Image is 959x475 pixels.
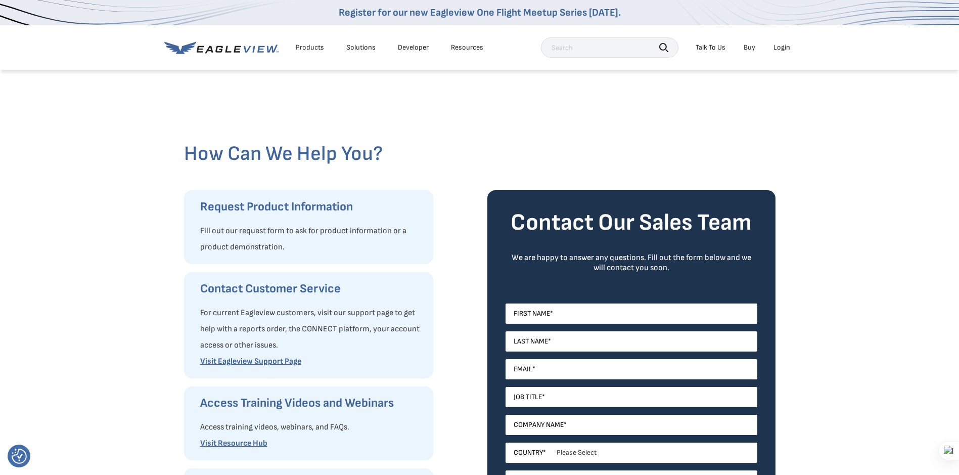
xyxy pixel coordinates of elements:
[184,142,775,166] h2: How Can We Help You?
[200,281,423,297] h3: Contact Customer Service
[339,7,621,19] a: Register for our new Eagleview One Flight Meetup Series [DATE].
[398,43,429,52] a: Developer
[511,209,752,237] strong: Contact Our Sales Team
[200,199,423,215] h3: Request Product Information
[296,43,324,52] div: Products
[200,395,423,411] h3: Access Training Videos and Webinars
[200,439,267,448] a: Visit Resource Hub
[451,43,483,52] div: Resources
[200,357,301,366] a: Visit Eagleview Support Page
[696,43,725,52] div: Talk To Us
[200,223,423,255] p: Fill out our request form to ask for product information or a product demonstration.
[12,449,27,464] img: Revisit consent button
[346,43,376,52] div: Solutions
[506,253,757,273] div: We are happy to answer any questions. Fill out the form below and we will contact you soon.
[200,419,423,436] p: Access training videos, webinars, and FAQs.
[773,43,790,52] div: Login
[200,305,423,354] p: For current Eagleview customers, visit our support page to get help with a reports order, the CON...
[744,43,755,52] a: Buy
[12,449,27,464] button: Consent Preferences
[541,37,678,58] input: Search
